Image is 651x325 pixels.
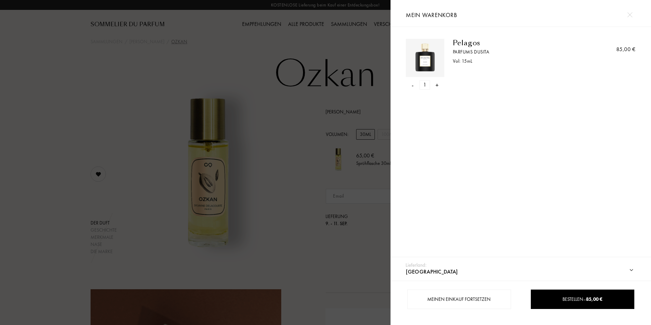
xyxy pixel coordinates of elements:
div: Meinen Einkauf fortsetzen [407,290,511,309]
span: 85,00 € [586,296,602,302]
span: Bestellen – [562,296,602,302]
div: Vol: 15 mL [453,58,578,65]
div: + [435,80,439,90]
a: Parfums Dusita [453,48,578,56]
div: 1 [419,80,430,90]
img: cross.svg [627,12,632,17]
div: 85,00 € [616,45,635,53]
span: Mein Warenkorb [406,11,457,19]
div: Lieferland: [406,261,427,269]
img: I14AW7I9K7.png [408,41,442,75]
a: Pelagos [453,39,578,47]
div: - [412,80,414,90]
